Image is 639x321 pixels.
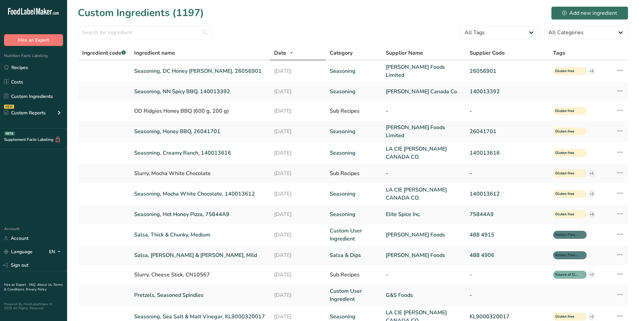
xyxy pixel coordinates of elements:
[470,67,545,75] a: 26056901
[588,190,595,198] div: +1
[470,271,545,279] div: -
[555,68,579,74] span: Gluten free
[386,210,462,218] a: Elite Spice Inc.
[134,107,266,115] div: OD Ridgies Honey BBQ (600 g, 200 g)
[555,272,579,278] span: Source of Omega 3
[553,49,565,57] span: Tags
[134,49,175,57] span: Ingredient name
[274,313,322,321] a: [DATE]
[4,131,15,136] div: BETA
[386,49,423,57] span: Supplier Name
[470,313,545,321] a: KL9000320017
[470,149,545,157] a: 140013616
[274,210,322,218] a: [DATE]
[134,291,266,299] a: Pretzels, Seasoned Spindles
[588,67,595,75] div: +1
[78,26,212,39] input: Search for ingredient
[274,149,322,157] a: [DATE]
[470,190,545,198] a: 140013612
[588,211,595,218] div: +3
[555,253,579,258] span: Kosher Pareve
[134,251,266,259] a: Salsa, [PERSON_NAME] & [PERSON_NAME], Mild
[4,105,14,109] div: NEW
[26,287,47,292] a: Privacy Policy
[470,291,545,299] a: -
[274,169,322,177] div: [DATE]
[274,231,322,239] a: [DATE]
[274,127,322,136] a: [DATE]
[386,145,462,161] a: LA CIE [PERSON_NAME] CANADA CO.
[555,232,579,238] span: Kosher Pareve
[386,169,462,177] div: -
[330,88,378,96] a: Seasoning
[4,246,33,258] a: Language
[555,191,579,197] span: Gluten free
[134,313,266,321] a: Seasoning, Sea Salt & Malt Vinegar, KL9000320017
[274,88,322,96] a: [DATE]
[386,231,462,239] a: [PERSON_NAME] Foods
[330,107,378,115] div: Sub Recipes
[330,169,378,177] div: Sub Recipes
[330,190,378,198] a: Seasoning
[274,107,322,115] div: [DATE]
[330,210,378,218] a: Seasoning
[588,271,595,278] div: +7
[386,63,462,79] a: [PERSON_NAME] Foods Limited
[134,149,266,157] a: Seasoning, Creamy Ranch, 140013616
[470,251,545,259] a: 488 4906
[134,127,266,136] a: Seasoning, Honey BBQ, 26041701
[330,271,378,279] div: Sub Recipes
[134,271,266,279] div: Slurry, Cheese Stick, CN10567
[330,149,378,157] a: Seasoning
[386,123,462,140] a: [PERSON_NAME] Foods Limited
[555,314,579,320] span: Gluten free
[470,127,545,136] a: 26041701
[470,210,545,218] a: 75844A9
[555,150,579,156] span: Gluten free
[134,88,266,96] a: Seasoning, NN Spicy BBQ, 140013392
[37,282,53,287] a: About Us .
[134,67,266,75] a: Seasoning, DC Honey [PERSON_NAME], 26056901
[134,231,266,239] a: Salsa, Thick & Chunky, Medium
[386,291,462,299] a: G&S Foods
[330,313,378,321] a: Seasoning
[386,186,462,202] a: LA CIE [PERSON_NAME] CANADA CO.
[386,88,462,96] a: [PERSON_NAME] Canada Co.
[330,67,378,75] a: Seasoning
[82,49,126,57] span: Ingredient code
[470,88,545,96] a: 140013392
[134,169,266,177] div: Slurry, Mocha White Chocolate
[330,227,378,243] a: Custom User Ingredient
[4,282,28,287] a: Hire an Expert .
[4,34,63,46] button: Hire an Expert
[330,127,378,136] a: Seasoning
[551,6,628,20] button: Add new ingredient
[274,190,322,198] a: [DATE]
[555,129,579,135] span: Gluten free
[562,9,617,17] div: Add new ingredient
[4,282,63,292] a: Terms & Conditions .
[386,271,462,279] div: -
[588,313,595,320] div: +1
[555,212,579,217] span: Gluten free
[274,67,322,75] a: [DATE]
[386,107,462,115] div: -
[29,282,37,287] a: FAQ .
[4,109,46,116] div: Custom Reports
[134,190,266,198] a: Seasoning, Mocha White Chocolate, 140013612
[78,5,204,20] h1: Custom Ingredients (1197)
[134,210,266,218] a: Seasoning, Hot Honey Pizza, 75844A9
[555,171,579,176] span: Gluten free
[470,231,545,239] a: 488 4915
[330,49,353,57] span: Category
[274,251,322,259] a: [DATE]
[49,248,63,256] div: EN
[274,271,322,279] div: [DATE]
[470,107,545,115] div: -
[330,287,378,303] a: Custom User Ingredient
[555,108,579,114] span: Gluten free
[588,170,595,177] div: +1
[386,251,462,259] a: [PERSON_NAME] Foods
[470,49,505,57] span: Supplier Code
[274,49,286,57] span: Date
